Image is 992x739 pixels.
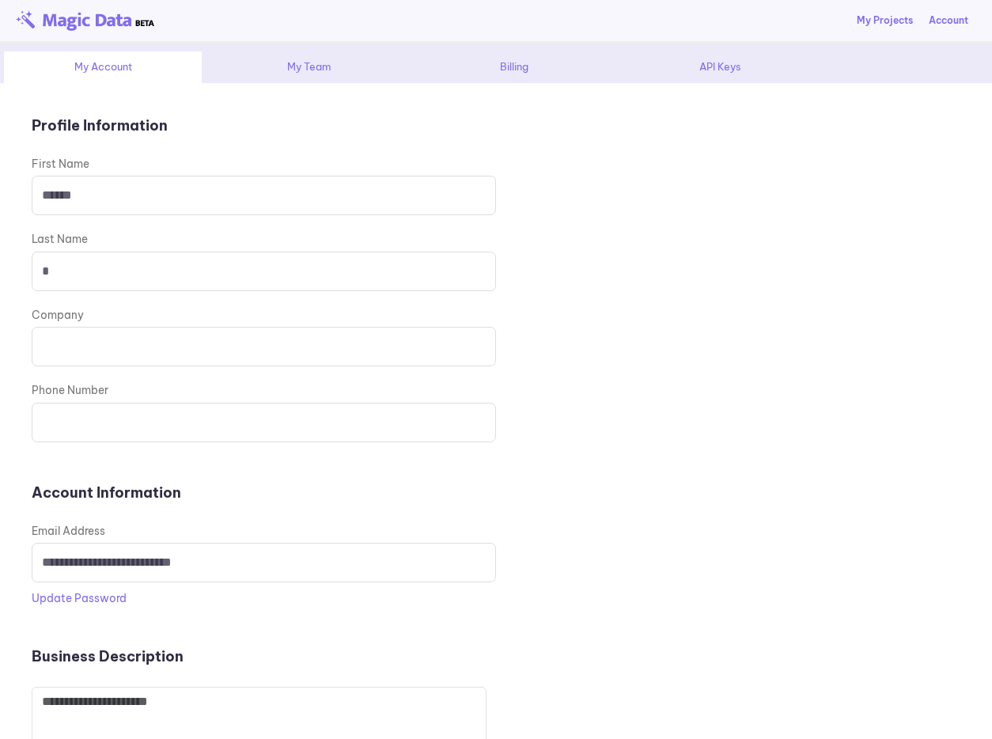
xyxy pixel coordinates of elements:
div: Update Password [32,590,960,606]
p: Business Description [32,646,960,667]
p: Account Information [32,482,960,503]
div: My Account [4,51,202,83]
div: Company [32,307,960,323]
div: Last Name [32,231,960,247]
p: Profile Information [32,115,960,136]
div: My Team [210,51,407,83]
div: Account [929,13,968,28]
div: Phone Number [32,382,960,398]
img: beta-logo.png [16,10,154,31]
a: My Projects [857,13,913,28]
div: First Name [32,156,960,172]
div: Email Address [32,523,960,539]
div: API Keys [621,51,819,83]
div: Billing [415,51,613,83]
